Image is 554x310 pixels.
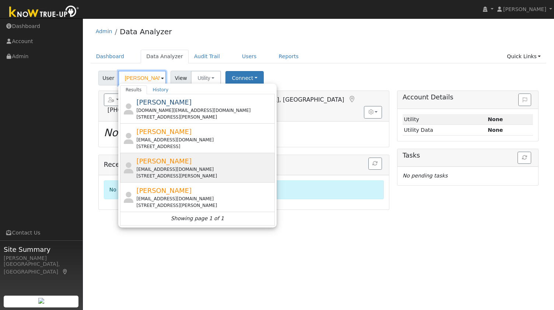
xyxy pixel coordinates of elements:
[38,298,44,304] img: retrieve
[120,27,172,36] a: Data Analyzer
[141,50,189,63] a: Data Analyzer
[368,158,382,170] button: Refresh
[136,114,273,120] div: [STREET_ADDRESS][PERSON_NAME]
[91,50,130,63] a: Dashboard
[348,96,356,103] a: Map
[96,28,112,34] a: Admin
[518,94,531,106] button: Issue History
[147,85,174,94] a: History
[118,71,166,85] input: Select a User
[488,127,503,133] strong: None
[4,260,79,276] div: [GEOGRAPHIC_DATA], [GEOGRAPHIC_DATA]
[136,143,273,150] div: [STREET_ADDRESS]
[62,269,69,275] a: Map
[136,128,192,135] span: [PERSON_NAME]
[104,127,212,139] i: No Utility connection
[136,137,273,143] div: [EMAIL_ADDRESS][DOMAIN_NAME]
[108,106,161,113] span: [PHONE_NUMBER]
[136,202,273,209] div: [STREET_ADDRESS][PERSON_NAME]
[171,215,224,222] i: Showing page 1 of 1
[403,125,487,135] td: Utility Data
[501,50,546,63] a: Quick Links
[136,173,273,179] div: [STREET_ADDRESS][PERSON_NAME]
[488,116,503,122] strong: ID: null, authorized: None
[403,173,448,179] i: No pending tasks
[225,71,264,85] button: Connect
[171,71,192,85] span: View
[189,50,225,63] a: Audit Trail
[104,180,384,199] div: No recent events
[104,158,384,172] h5: Recent Events
[120,85,147,94] a: Results
[191,71,221,85] button: Utility
[136,98,192,106] span: [PERSON_NAME]
[136,157,192,165] span: [PERSON_NAME]
[6,4,83,21] img: Know True-Up
[136,187,192,194] span: [PERSON_NAME]
[518,152,531,164] button: Refresh
[218,96,344,103] span: [GEOGRAPHIC_DATA], [GEOGRAPHIC_DATA]
[236,50,262,63] a: Users
[403,114,487,125] td: Utility
[273,50,304,63] a: Reports
[4,254,79,262] div: [PERSON_NAME]
[4,244,79,254] span: Site Summary
[136,166,273,173] div: [EMAIL_ADDRESS][DOMAIN_NAME]
[98,71,119,85] span: User
[403,152,533,159] h5: Tasks
[136,195,273,202] div: [EMAIL_ADDRESS][DOMAIN_NAME]
[503,6,546,12] span: [PERSON_NAME]
[403,94,533,101] h5: Account Details
[136,107,273,114] div: [DOMAIN_NAME][EMAIL_ADDRESS][DOMAIN_NAME]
